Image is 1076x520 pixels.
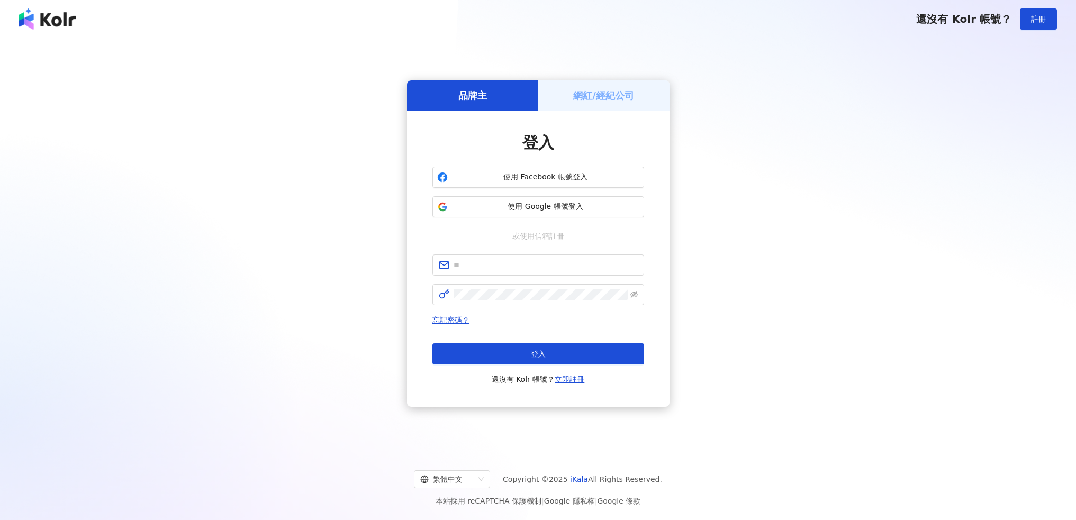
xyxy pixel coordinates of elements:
span: eye-invisible [630,291,638,298]
span: | [541,497,544,505]
a: Google 條款 [597,497,640,505]
a: Google 隱私權 [544,497,595,505]
h5: 品牌主 [458,89,487,102]
span: 登入 [531,350,546,358]
span: 或使用信箱註冊 [505,230,572,242]
a: 忘記密碼？ [432,316,469,324]
span: 使用 Google 帳號登入 [452,202,639,212]
img: logo [19,8,76,30]
span: 還沒有 Kolr 帳號？ [916,13,1011,25]
span: Copyright © 2025 All Rights Reserved. [503,473,662,486]
button: 使用 Facebook 帳號登入 [432,167,644,188]
h5: 網紅/經紀公司 [573,89,634,102]
span: 本站採用 reCAPTCHA 保護機制 [436,495,640,507]
span: 使用 Facebook 帳號登入 [452,172,639,183]
div: 繁體中文 [420,471,474,488]
span: 註冊 [1031,15,1046,23]
button: 註冊 [1020,8,1057,30]
a: iKala [570,475,588,483]
a: 立即註冊 [555,375,584,384]
button: 登入 [432,343,644,364]
span: 還沒有 Kolr 帳號？ [492,373,585,386]
span: 登入 [522,133,554,152]
button: 使用 Google 帳號登入 [432,196,644,217]
span: | [595,497,598,505]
